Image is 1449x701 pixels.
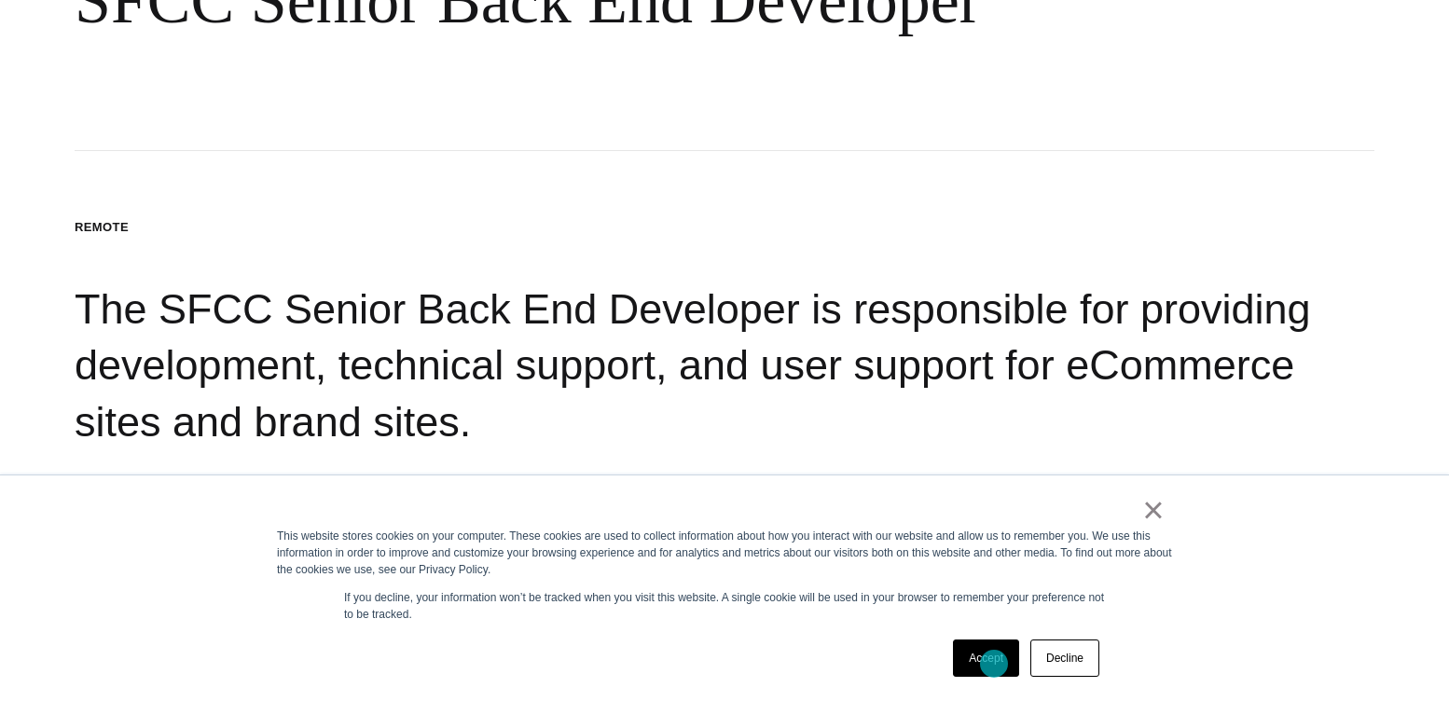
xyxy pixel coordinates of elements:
a: Accept [953,639,1019,677]
a: × [1142,502,1165,518]
li: Remote [75,218,129,237]
a: Decline [1030,639,1099,677]
p: If you decline, your information won’t be tracked when you visit this website. A single cookie wi... [344,589,1105,623]
h2: The SFCC Senior Back End Developer is responsible for providing development, technical support, a... [75,282,1374,450]
div: This website stores cookies on your computer. These cookies are used to collect information about... [277,528,1172,578]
